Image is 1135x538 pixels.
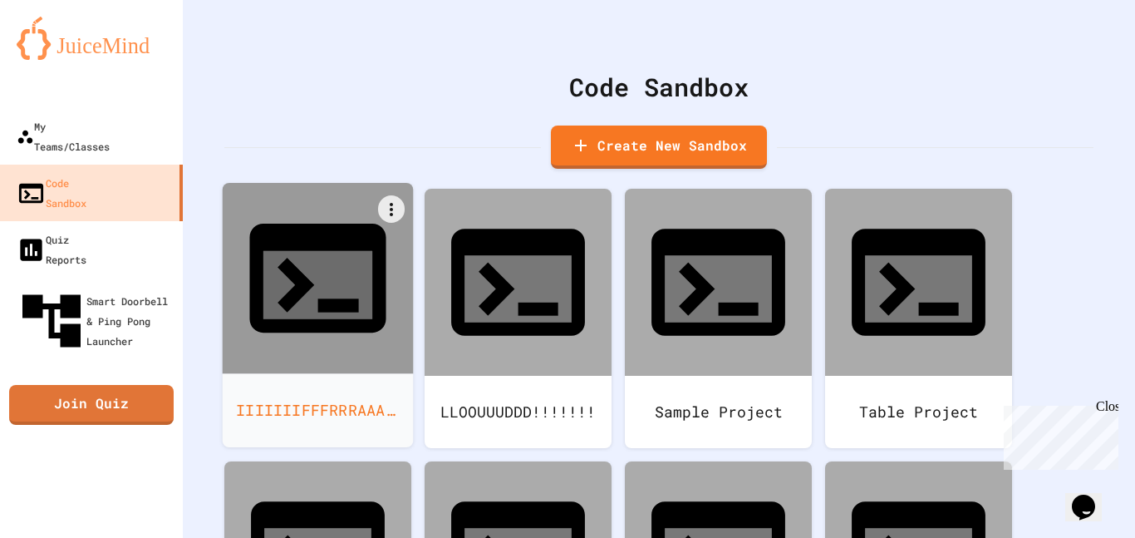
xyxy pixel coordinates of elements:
[17,230,86,269] div: Quiz Reports
[17,286,176,356] div: Smart Doorbell & Ping Pong Launcher
[17,173,86,213] div: Code Sandbox
[224,68,1093,106] div: Code Sandbox
[223,183,414,447] a: IIIIIIIFFFRRRAAAAAMMMMMMEEEEEE!!!!!!!!!!!!!!!!!!!!!!!!!1
[425,189,612,448] a: LLOOUUUDDD!!!!!!!
[825,189,1012,448] a: Table Project
[7,7,115,106] div: Chat with us now!Close
[625,376,812,448] div: Sample Project
[997,399,1118,470] iframe: chat widget
[551,126,767,169] a: Create New Sandbox
[1065,471,1118,521] iframe: chat widget
[17,17,166,60] img: logo-orange.svg
[425,376,612,448] div: LLOOUUUDDD!!!!!!!
[17,116,110,156] div: My Teams/Classes
[223,373,414,447] div: IIIIIIIFFFRRRAAAAAMMMMMMEEEEEE!!!!!!!!!!!!!!!!!!!!!!!!!1
[625,189,812,448] a: Sample Project
[9,385,174,425] a: Join Quiz
[825,376,1012,448] div: Table Project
